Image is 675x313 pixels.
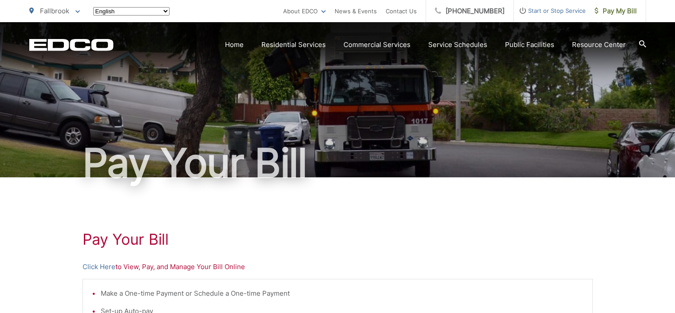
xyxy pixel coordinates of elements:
p: to View, Pay, and Manage Your Bill Online [83,262,593,272]
a: Home [225,39,244,50]
select: Select a language [93,7,170,16]
a: Public Facilities [505,39,554,50]
span: Pay My Bill [595,6,637,16]
a: Resource Center [572,39,626,50]
h1: Pay Your Bill [83,231,593,248]
a: About EDCO [283,6,326,16]
a: Service Schedules [428,39,487,50]
a: Commercial Services [343,39,411,50]
span: Fallbrook [40,7,69,15]
a: EDCD logo. Return to the homepage. [29,39,114,51]
a: News & Events [335,6,377,16]
li: Make a One-time Payment or Schedule a One-time Payment [101,288,584,299]
a: Residential Services [261,39,326,50]
a: Contact Us [386,6,417,16]
a: Click Here [83,262,115,272]
h1: Pay Your Bill [29,141,646,185]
